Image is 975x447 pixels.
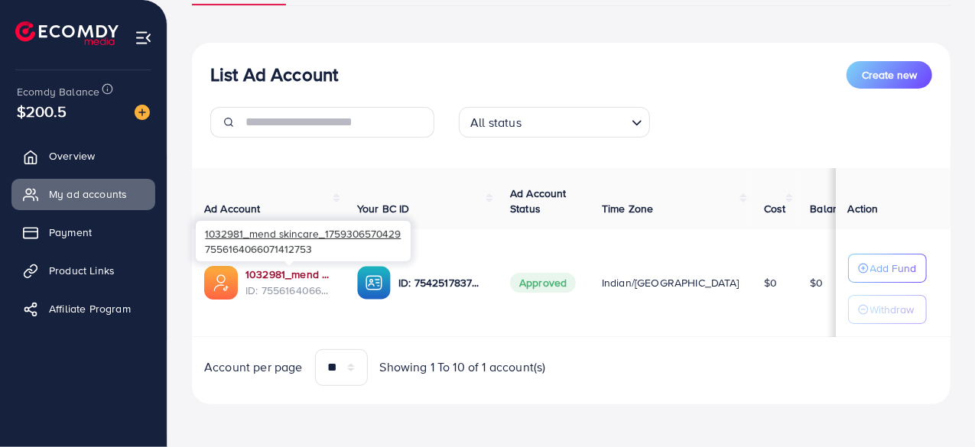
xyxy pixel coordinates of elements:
[196,221,411,261] div: 7556164066071412753
[847,61,932,89] button: Create new
[210,63,338,86] h3: List Ad Account
[204,266,238,300] img: ic-ads-acc.e4c84228.svg
[11,179,155,209] a: My ad accounts
[205,226,401,241] span: 1032981_mend skincare_1759306570429
[398,274,486,292] p: ID: 7542517837039058961
[862,67,917,83] span: Create new
[510,273,576,293] span: Approved
[11,217,155,248] a: Payment
[204,201,261,216] span: Ad Account
[810,201,850,216] span: Balance
[380,358,546,376] span: Showing 1 To 10 of 1 account(s)
[602,201,653,216] span: Time Zone
[764,275,777,290] span: $0
[49,148,95,164] span: Overview
[467,112,525,134] span: All status
[764,201,786,216] span: Cost
[11,141,155,171] a: Overview
[49,263,115,278] span: Product Links
[15,21,119,45] img: logo
[602,275,739,290] span: Indian/[GEOGRAPHIC_DATA]
[49,225,92,240] span: Payment
[245,283,333,298] span: ID: 7556164066071412753
[357,201,410,216] span: Your BC ID
[49,186,127,202] span: My ad accounts
[49,301,131,316] span: Affiliate Program
[11,255,155,286] a: Product Links
[510,186,567,216] span: Ad Account Status
[135,29,152,47] img: menu
[870,300,915,319] p: Withdraw
[11,293,155,324] a: Affiliate Program
[848,201,879,216] span: Action
[357,266,391,300] img: ic-ba-acc.ded83a64.svg
[870,259,917,277] p: Add Fund
[135,105,150,120] img: image
[910,378,964,436] iframe: Chat
[526,109,626,134] input: Search for option
[17,100,67,122] span: $200.5
[459,107,650,138] div: Search for option
[245,267,333,282] a: 1032981_mend skincare_1759306570429
[17,84,99,99] span: Ecomdy Balance
[848,295,927,324] button: Withdraw
[810,275,823,290] span: $0
[204,358,303,376] span: Account per page
[848,254,927,283] button: Add Fund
